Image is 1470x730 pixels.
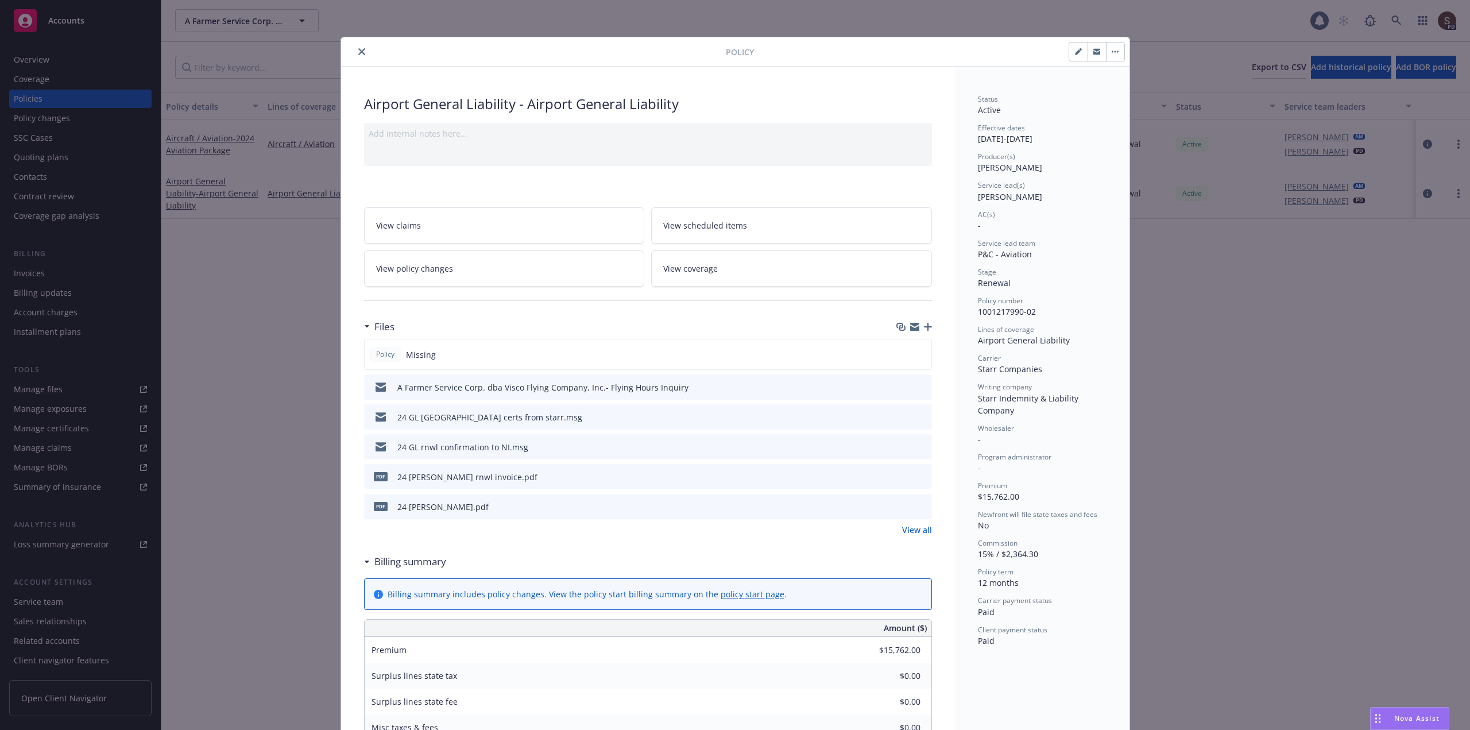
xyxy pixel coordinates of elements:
span: 15% / $2,364.30 [978,549,1038,559]
h3: Billing summary [374,554,446,569]
span: Starr Indemnity & Liability Company [978,393,1081,416]
span: - [978,220,981,231]
span: 12 months [978,577,1019,588]
div: A Farmer Service Corp. dba Visco Flying Company, Inc.- Flying Hours Inquiry [397,381,688,393]
span: Premium [978,481,1007,490]
div: Billing summary includes policy changes. View the policy start billing summary on the . [388,588,787,600]
span: - [978,462,981,473]
div: 24 [PERSON_NAME].pdf [397,501,489,513]
span: Service lead team [978,238,1035,248]
span: Nova Assist [1394,713,1440,723]
h3: Files [374,319,394,334]
span: Surplus lines state fee [372,696,458,707]
div: Airport General Liability - Airport General Liability [364,94,932,114]
button: preview file [917,411,927,423]
button: download file [899,471,908,483]
button: Nova Assist [1370,707,1449,730]
span: Stage [978,267,996,277]
span: Premium [372,644,407,655]
span: Airport General Liability [978,335,1070,346]
div: Billing summary [364,554,446,569]
div: 24 [PERSON_NAME] rnwl invoice.pdf [397,471,537,483]
button: preview file [917,381,927,393]
a: View policy changes [364,250,645,287]
span: - [978,434,981,445]
span: pdf [374,472,388,481]
a: View coverage [651,250,932,287]
span: Client payment status [978,625,1047,635]
span: pdf [374,502,388,511]
div: Drag to move [1371,708,1385,729]
span: Program administrator [978,452,1051,462]
span: AC(s) [978,210,995,219]
button: preview file [917,441,927,453]
span: Paid [978,635,995,646]
button: close [355,45,369,59]
input: 0.00 [853,693,927,710]
a: View claims [364,207,645,244]
span: View scheduled items [663,219,747,231]
span: 1001217990-02 ⠀ [978,306,1044,317]
span: Policy number [978,296,1023,306]
span: Active [978,105,1001,115]
span: Paid [978,607,995,617]
span: Effective dates [978,123,1025,133]
div: Add internal notes here... [369,128,927,140]
input: 0.00 [853,667,927,685]
button: download file [899,441,908,453]
div: 24 GL [GEOGRAPHIC_DATA] certs from starr.msg [397,411,582,423]
span: View coverage [663,262,718,275]
span: Policy [726,46,754,58]
span: Writing company [978,382,1032,392]
div: 24 GL rnwl confirmation to NI.msg [397,441,528,453]
span: Missing [406,349,436,361]
span: View claims [376,219,421,231]
a: View all [902,524,932,536]
span: P&C - Aviation [978,249,1032,260]
div: Files [364,319,394,334]
span: Service lead(s) [978,180,1025,190]
button: download file [899,411,908,423]
button: download file [899,381,908,393]
a: policy start page [721,589,784,600]
span: Surplus lines state tax [372,670,457,681]
span: Wholesaler [978,423,1014,433]
span: $15,762.00 [978,491,1019,502]
span: View policy changes [376,262,453,275]
button: preview file [917,501,927,513]
span: Newfront will file state taxes and fees [978,509,1097,519]
span: Status [978,94,998,104]
span: Lines of coverage [978,325,1034,334]
span: Starr Companies [978,364,1042,374]
input: 0.00 [853,642,927,659]
span: [PERSON_NAME] [978,191,1042,202]
button: preview file [917,471,927,483]
span: Carrier payment status [978,596,1052,605]
span: Commission [978,538,1018,548]
span: Renewal [978,277,1011,288]
span: Producer(s) [978,152,1015,161]
span: Carrier [978,353,1001,363]
span: Policy [374,349,397,360]
span: Policy term [978,567,1013,577]
div: [DATE] - [DATE] [978,123,1107,145]
a: View scheduled items [651,207,932,244]
span: Amount ($) [884,622,927,634]
span: No [978,520,989,531]
button: download file [899,501,908,513]
span: [PERSON_NAME] [978,162,1042,173]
